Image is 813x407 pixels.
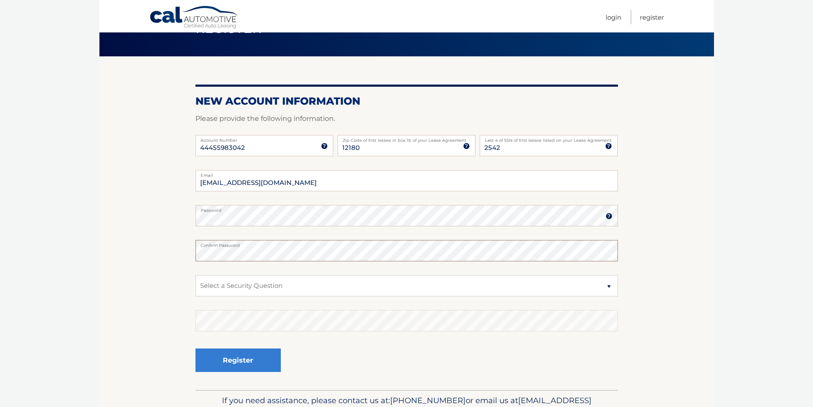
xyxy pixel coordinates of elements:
a: Register [640,10,664,24]
input: SSN or EIN (last 4 digits only) [480,135,618,156]
input: Account Number [195,135,333,156]
label: Confirm Password [195,240,618,247]
img: tooltip.svg [463,143,470,149]
img: tooltip.svg [606,213,612,220]
a: Cal Automotive [149,6,239,30]
label: Email [195,170,618,177]
label: Account Number [195,135,333,142]
img: tooltip.svg [321,143,328,149]
img: tooltip.svg [605,143,612,149]
button: Register [195,348,281,372]
label: Last 4 of SSN of first lessee listed on your Lease Agreement [480,135,618,142]
input: Zip Code [338,135,475,156]
label: Zip Code of first lessee in box 1b of your Lease Agreement [338,135,475,142]
input: Email [195,170,618,191]
h2: New Account Information [195,95,618,108]
a: Login [606,10,621,24]
label: Password [195,205,618,212]
p: Please provide the following information. [195,113,618,125]
span: [PHONE_NUMBER] [390,395,466,405]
